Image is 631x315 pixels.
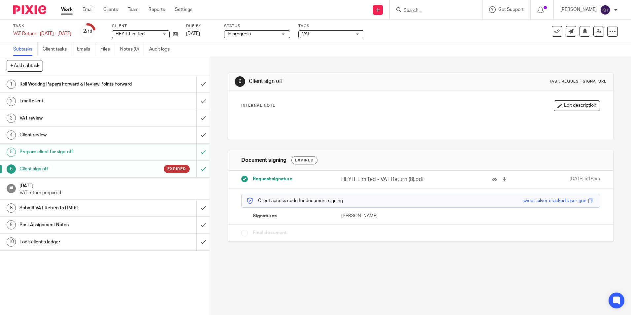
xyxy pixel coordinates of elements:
[186,23,216,29] label: Due by
[235,76,245,87] div: 6
[291,156,317,164] div: Expired
[13,5,46,14] img: Pixie
[175,6,192,13] a: Settings
[302,32,310,36] span: VAT
[19,113,133,123] h1: VAT review
[253,213,277,219] span: Signatures
[77,43,95,56] a: Emails
[128,6,139,13] a: Team
[7,60,43,71] button: + Add subtask
[149,43,175,56] a: Audit logs
[600,5,611,15] img: svg%3E
[253,176,292,182] span: Request signature
[19,147,133,157] h1: Prepare client for sign-off
[522,197,586,204] div: sweet-silver-cracked-laser-gun
[249,78,435,85] h1: Client sign off
[228,32,251,36] span: In progress
[298,23,364,29] label: Tags
[19,237,133,247] h1: Lock client's ledger
[554,100,600,111] button: Edit description
[7,203,16,213] div: 8
[186,31,200,36] span: [DATE]
[7,114,16,123] div: 3
[7,237,16,247] div: 10
[19,181,204,189] h1: [DATE]
[224,23,290,29] label: Status
[112,23,178,29] label: Client
[7,80,16,89] div: 1
[83,6,93,13] a: Email
[120,43,144,56] a: Notes (0)
[103,6,118,13] a: Clients
[13,30,71,37] div: VAT Return - February - April, 2025
[7,148,16,157] div: 5
[19,203,133,213] h1: Submit VAT Return to HMRC
[61,6,73,13] a: Work
[13,30,71,37] div: VAT Return - [DATE] - [DATE]
[83,27,92,35] div: 2
[498,7,524,12] span: Get Support
[19,130,133,140] h1: Client review
[19,164,133,174] h1: Client sign off
[43,43,72,56] a: Client tasks
[570,176,600,183] span: [DATE] 5:18pm
[560,6,597,13] p: [PERSON_NAME]
[241,157,286,164] h1: Document signing
[19,96,133,106] h1: Email client
[341,213,420,219] p: [PERSON_NAME]
[341,176,441,183] p: HEYIT Limited - VAT Return (8).pdf
[7,164,16,174] div: 6
[86,30,92,33] small: /10
[13,43,38,56] a: Subtasks
[149,6,165,13] a: Reports
[19,190,204,196] p: VAT return prepared
[167,166,186,172] span: Expired
[253,229,286,236] span: Final document
[13,23,71,29] label: Task
[241,103,275,108] p: Internal Note
[7,220,16,229] div: 9
[116,32,145,36] span: HEYIT Limited
[549,79,607,84] div: Task request signature
[19,220,133,230] h1: Post Assignment Notes
[19,79,133,89] h1: Roll Working Papers Forward & Review Points Forward
[247,197,343,204] p: Client access code for document signing
[403,8,462,14] input: Search
[7,97,16,106] div: 2
[100,43,115,56] a: Files
[7,130,16,140] div: 4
